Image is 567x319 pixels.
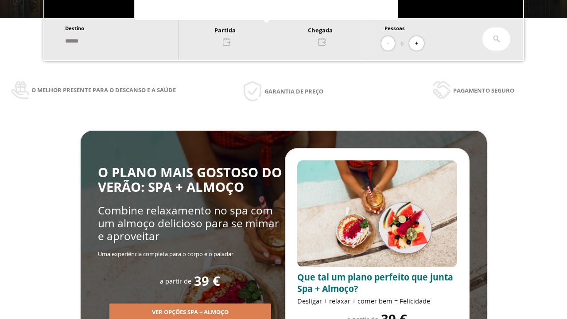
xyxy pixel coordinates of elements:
span: Garantia de preço [264,86,323,96]
span: 0 [400,39,404,48]
button: + [409,36,424,51]
span: O melhor presente para o descanso e a saúde [31,85,176,95]
img: promo-sprunch.ElVl7oUD.webp [297,160,457,267]
span: Ver opções Spa + Almoço [152,308,229,317]
button: - [381,36,395,51]
span: Pessoas [384,25,405,31]
span: Desligar + relaxar + comer bem = Felicidade [297,296,430,305]
span: Uma experiência completa para o corpo e o paladar [98,250,233,258]
span: O PLANO MAIS GOSTOSO DO VERÃO: SPA + ALMOÇO [98,163,282,196]
span: Pagamento seguro [453,86,514,95]
span: 39 € [194,274,220,288]
span: a partir de [160,276,191,285]
span: Destino [65,25,84,31]
span: Que tal um plano perfeito que junta Spa + Almoço? [297,271,453,295]
span: Combine relaxamento no spa com um almoço delicioso para se mimar e aproveitar [98,203,279,244]
a: Ver opções Spa + Almoço [109,308,271,316]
